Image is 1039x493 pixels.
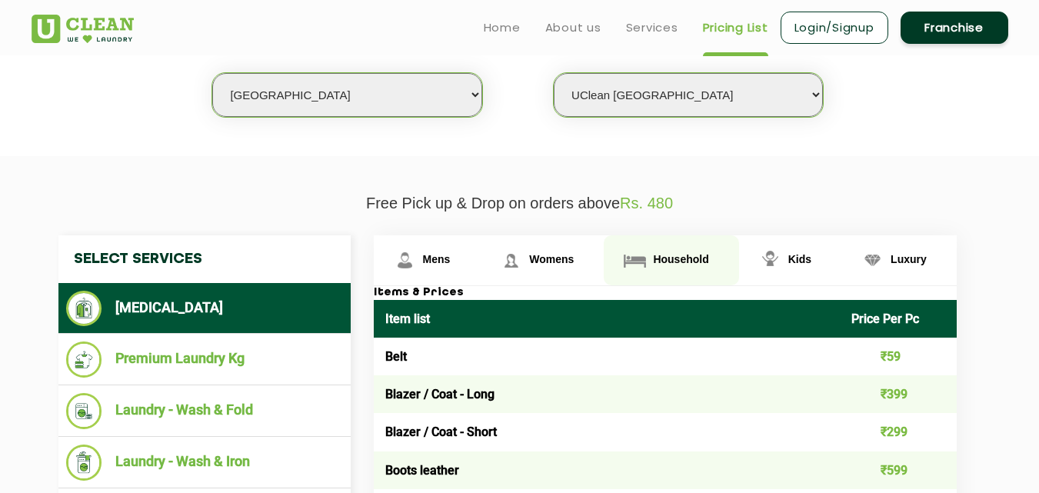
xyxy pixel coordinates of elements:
span: Mens [423,253,451,265]
li: Laundry - Wash & Fold [66,393,343,429]
td: ₹599 [840,451,957,489]
a: Services [626,18,678,37]
span: Luxury [891,253,927,265]
a: Home [484,18,521,37]
li: Premium Laundry Kg [66,341,343,378]
h3: Items & Prices [374,286,957,300]
img: UClean Laundry and Dry Cleaning [32,15,134,43]
a: Pricing List [703,18,768,37]
th: Price Per Pc [840,300,957,338]
img: Laundry - Wash & Fold [66,393,102,429]
td: Belt [374,338,841,375]
img: Mens [391,247,418,274]
td: ₹399 [840,375,957,413]
img: Kids [757,247,784,274]
td: ₹299 [840,413,957,451]
span: Rs. 480 [620,195,673,212]
img: Dry Cleaning [66,291,102,326]
p: Free Pick up & Drop on orders above [32,195,1008,212]
img: Household [621,247,648,274]
td: Boots leather [374,451,841,489]
img: Womens [498,247,524,274]
a: About us [545,18,601,37]
span: Kids [788,253,811,265]
img: Laundry - Wash & Iron [66,445,102,481]
li: Laundry - Wash & Iron [66,445,343,481]
td: ₹59 [840,338,957,375]
span: Household [653,253,708,265]
a: Franchise [901,12,1008,44]
li: [MEDICAL_DATA] [66,291,343,326]
td: Blazer / Coat - Long [374,375,841,413]
img: Luxury [859,247,886,274]
a: Login/Signup [781,12,888,44]
img: Premium Laundry Kg [66,341,102,378]
span: Womens [529,253,574,265]
h4: Select Services [58,235,351,283]
th: Item list [374,300,841,338]
td: Blazer / Coat - Short [374,413,841,451]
